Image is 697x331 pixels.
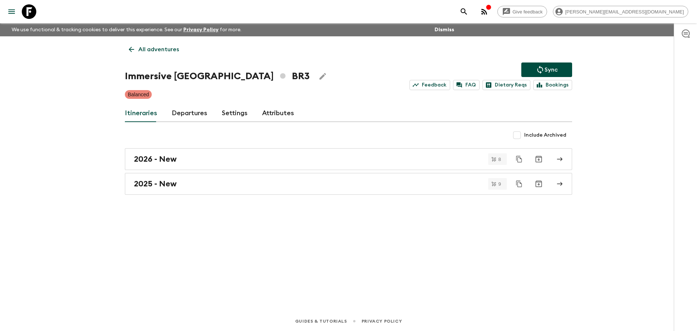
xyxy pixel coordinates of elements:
a: Dietary Reqs [482,80,530,90]
div: [PERSON_NAME][EMAIL_ADDRESS][DOMAIN_NAME] [553,6,688,17]
span: [PERSON_NAME][EMAIL_ADDRESS][DOMAIN_NAME] [561,9,688,15]
p: We use functional & tracking cookies to deliver this experience. See our for more. [9,23,244,36]
a: Departures [172,105,207,122]
button: Edit Adventure Title [315,69,330,84]
a: 2026 - New [125,148,572,170]
button: Dismiss [433,25,456,35]
button: search adventures [457,4,471,19]
a: 2025 - New [125,173,572,195]
a: Feedback [409,80,450,90]
button: Archive [531,152,546,166]
a: Give feedback [497,6,547,17]
h2: 2025 - New [134,179,177,189]
a: Settings [222,105,248,122]
a: Privacy Policy [362,317,402,325]
button: Archive [531,177,546,191]
a: FAQ [453,80,480,90]
a: Guides & Tutorials [295,317,347,325]
h1: Immersive [GEOGRAPHIC_DATA] BR3 [125,69,310,84]
span: 8 [494,157,505,162]
button: Duplicate [513,177,526,190]
a: Privacy Policy [183,27,219,32]
button: Duplicate [513,153,526,166]
span: Give feedback [509,9,547,15]
a: Bookings [533,80,572,90]
h2: 2026 - New [134,154,177,164]
a: Itineraries [125,105,157,122]
span: Include Archived [524,132,566,139]
a: Attributes [262,105,294,122]
p: Sync [545,65,558,74]
button: menu [4,4,19,19]
span: 9 [494,182,505,186]
p: All adventures [138,45,179,54]
p: Balanced [128,91,149,98]
a: All adventures [125,42,183,57]
button: Sync adventure departures to the booking engine [521,62,572,77]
